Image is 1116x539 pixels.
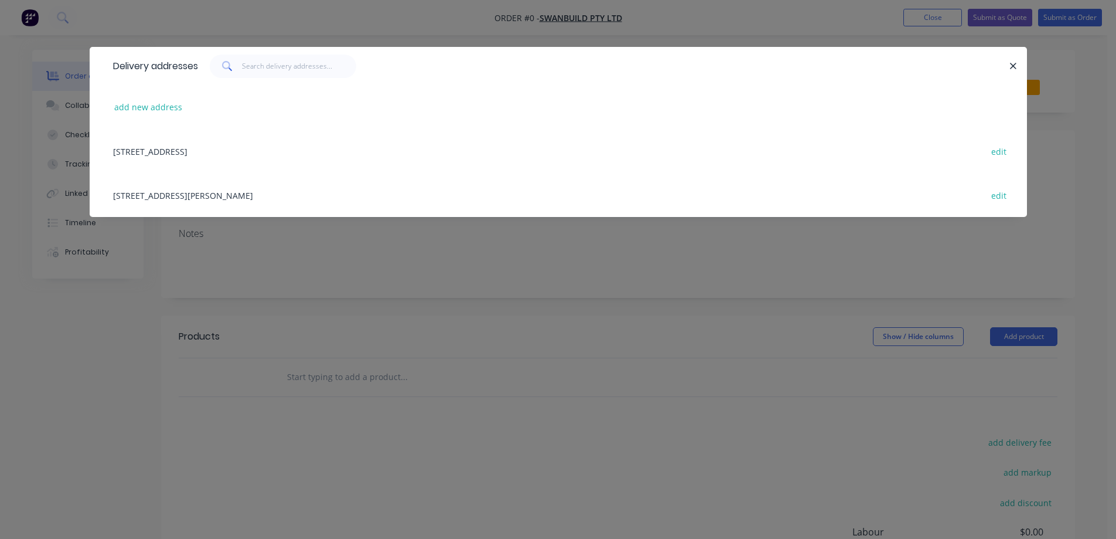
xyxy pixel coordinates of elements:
[985,143,1013,159] button: edit
[242,55,356,78] input: Search delivery addresses...
[107,173,1009,217] div: [STREET_ADDRESS][PERSON_NAME]
[107,48,198,85] div: Delivery addresses
[108,99,189,115] button: add new address
[985,187,1013,203] button: edit
[107,129,1009,173] div: [STREET_ADDRESS]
